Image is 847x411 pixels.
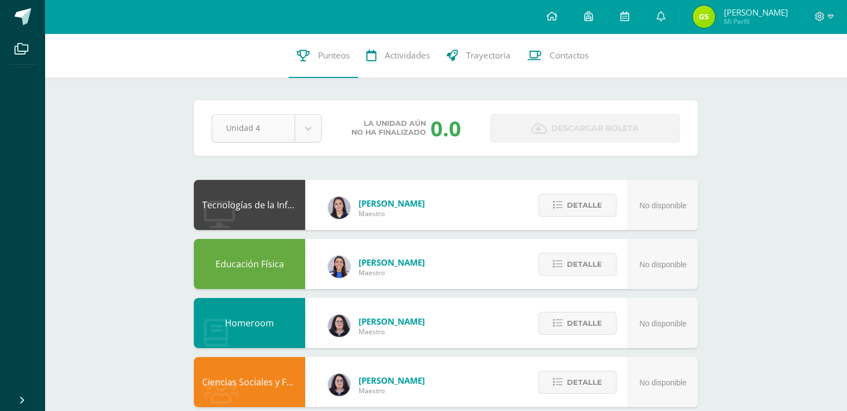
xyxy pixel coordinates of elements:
[212,115,321,142] a: Unidad 4
[567,254,602,275] span: Detalle
[639,319,687,328] span: No disponible
[226,115,281,141] span: Unidad 4
[194,239,305,289] div: Educación Física
[538,253,616,276] button: Detalle
[538,312,616,335] button: Detalle
[567,313,602,334] span: Detalle
[328,197,350,219] img: dbcf09110664cdb6f63fe058abfafc14.png
[359,257,425,268] span: [PERSON_NAME]
[538,194,616,217] button: Detalle
[328,315,350,337] img: f270ddb0ea09d79bf84e45c6680ec463.png
[359,386,425,395] span: Maestro
[430,114,461,143] div: 0.0
[567,372,602,393] span: Detalle
[358,33,438,78] a: Actividades
[438,33,519,78] a: Trayectoria
[693,6,715,28] img: 4f37302272b6e5e19caeb0d4110de8ad.png
[550,50,589,61] span: Contactos
[639,201,687,210] span: No disponible
[538,371,616,394] button: Detalle
[194,180,305,230] div: Tecnologías de la Información y Comunicación: Computación
[288,33,358,78] a: Punteos
[639,378,687,387] span: No disponible
[359,316,425,327] span: [PERSON_NAME]
[519,33,597,78] a: Contactos
[567,195,602,216] span: Detalle
[194,357,305,407] div: Ciencias Sociales y Formación Ciudadana
[723,17,787,26] span: Mi Perfil
[359,198,425,209] span: [PERSON_NAME]
[359,375,425,386] span: [PERSON_NAME]
[359,209,425,218] span: Maestro
[351,119,426,137] span: La unidad aún no ha finalizado
[723,7,787,18] span: [PERSON_NAME]
[194,298,305,348] div: Homeroom
[551,115,639,142] span: Descargar boleta
[639,260,687,269] span: No disponible
[359,268,425,277] span: Maestro
[328,256,350,278] img: 0eea5a6ff783132be5fd5ba128356f6f.png
[318,50,350,61] span: Punteos
[359,327,425,336] span: Maestro
[385,50,430,61] span: Actividades
[328,374,350,396] img: f270ddb0ea09d79bf84e45c6680ec463.png
[466,50,511,61] span: Trayectoria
